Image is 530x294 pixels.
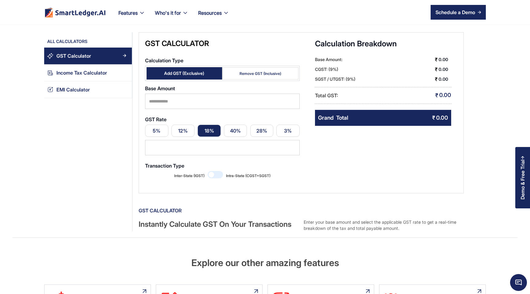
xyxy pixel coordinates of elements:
[315,39,451,48] div: Calculation Breakdown
[315,55,343,64] div: Base Amount:
[224,125,247,137] a: 40%
[123,87,126,91] img: Arrow Right Blue
[510,274,527,291] span: Chat Widget
[432,113,435,123] div: ₹
[155,9,181,17] div: Who's it for
[436,9,475,16] div: Schedule a Demo
[123,71,126,74] img: Arrow Right Blue
[240,71,281,76] div: Remove GST (Inclusive)
[145,58,300,63] label: Calculation Type
[250,125,274,137] a: 28%
[44,38,132,48] div: All Calculators
[44,7,106,17] a: home
[44,81,132,98] a: EMI CalculatorArrow Right Blue
[44,64,132,81] a: Income Tax CalculatorArrow Right Blue
[145,55,300,181] form: Email Form
[435,64,438,74] div: ₹
[145,125,168,137] a: 5%
[56,52,91,60] div: GST Calculator
[56,86,90,94] div: EMI Calculator
[315,74,345,84] div: SGST / UTGST:
[113,9,150,25] div: Features
[56,69,107,77] div: Income Tax Calculator
[145,163,300,168] label: Transaction Type
[431,5,486,20] a: Schedule a Demo
[315,64,328,74] div: CGST:
[198,9,222,17] div: Resources
[346,74,355,84] div: (9%)
[191,256,339,269] h2: Explore our other amazing features
[150,9,193,25] div: Who's it for
[520,160,525,199] div: Demo & Free Trial
[318,113,348,123] div: Grand Total
[435,74,438,84] div: ₹
[193,9,234,25] div: Resources
[439,90,451,101] div: 0.00
[436,113,448,123] div: 0.00
[439,64,451,74] div: 0.00
[118,9,138,17] div: Features
[145,117,300,122] label: GST Rate
[276,125,300,137] a: 3%
[328,64,338,74] div: (9%)
[171,125,195,137] a: 12%
[478,10,481,14] img: arrow right icon
[435,90,438,101] div: ₹
[226,171,271,181] span: Intra-State (CGST+SGST)
[164,70,204,76] div: Add GST (Exclusive)
[145,39,300,48] div: GST Calculator
[198,125,221,137] a: 18%
[139,219,299,231] div: Instantly Calculate GST On Your Transactions
[44,48,132,64] a: GST CalculatorArrow Right Blue
[139,206,464,215] div: GST Calculator
[44,7,106,17] img: footer logo
[315,91,338,100] div: Total GST:
[174,171,205,181] span: Inter-State (IGST)
[123,54,126,57] img: Arrow Right Blue
[439,74,451,84] div: 0.00
[304,219,464,231] div: Enter your base amount and select the applicable GST rate to get a real-time breakdown of the tax...
[439,55,451,64] div: 0.00
[435,55,438,64] div: ₹
[145,86,300,91] label: Base Amount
